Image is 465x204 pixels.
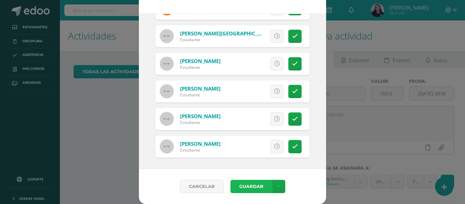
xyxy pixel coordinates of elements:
div: Estudiante [180,120,221,125]
a: [PERSON_NAME] [180,113,221,120]
img: 60x60 [160,84,174,98]
div: Estudiante [180,92,221,98]
a: [PERSON_NAME] [180,140,221,147]
a: [PERSON_NAME] [180,85,221,92]
img: 60x60 [160,140,174,153]
img: 60x60 [160,57,174,70]
div: Estudiante [180,64,221,70]
img: 60x60 [160,29,174,43]
div: Estudiante [180,37,262,43]
div: Estudiante [180,147,221,153]
img: 60x60 [160,112,174,126]
a: [PERSON_NAME] [180,58,221,64]
button: Guardar [230,180,272,193]
a: [PERSON_NAME][GEOGRAPHIC_DATA] [180,30,273,37]
a: Cancelar [180,180,224,193]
